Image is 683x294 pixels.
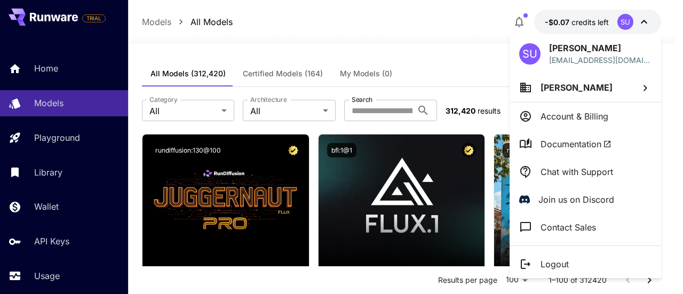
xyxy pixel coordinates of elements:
[510,73,661,102] button: [PERSON_NAME]
[541,110,608,123] p: Account & Billing
[541,165,613,178] p: Chat with Support
[549,54,652,66] p: [EMAIL_ADDRESS][DOMAIN_NAME]
[519,43,541,65] div: SU
[549,54,652,66] div: umaoji11@gmail.com
[541,221,596,234] p: Contact Sales
[541,258,569,271] p: Logout
[538,193,614,206] p: Join us on Discord
[549,42,652,54] p: [PERSON_NAME]
[541,138,611,150] span: Documentation
[541,82,613,93] span: [PERSON_NAME]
